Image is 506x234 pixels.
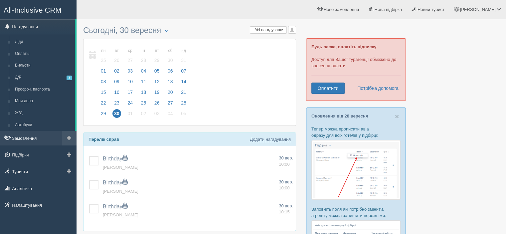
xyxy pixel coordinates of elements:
[166,99,175,107] span: 27
[137,99,150,110] a: 25
[126,109,134,118] span: 01
[353,83,399,94] a: Потрібна допомога
[103,212,138,217] a: [PERSON_NAME]
[0,0,76,19] a: All-Inclusive CRM
[151,67,163,78] a: 05
[83,26,296,36] h3: Сьогодні, 30 вересня
[279,203,293,215] a: 30 вер. 10:15
[153,48,161,54] small: пт
[164,78,177,89] a: 13
[4,6,62,14] span: All-Inclusive CRM
[311,126,401,138] p: Тепер можна прописати авіа одразу для всіх готелів у підбірці:
[99,99,108,107] span: 22
[126,88,134,97] span: 17
[311,114,368,118] a: Оновлення від 28 вересня
[177,99,188,110] a: 28
[153,109,161,118] span: 03
[166,88,175,97] span: 20
[151,78,163,89] a: 12
[124,89,136,99] a: 17
[88,137,119,142] b: Перелік справ
[151,44,163,67] a: пт 29
[324,7,359,12] span: Нове замовлення
[255,28,284,32] span: Усі нагадування
[164,44,177,67] a: сб 30
[110,67,123,78] a: 02
[126,77,134,86] span: 10
[279,203,293,208] span: 30 вер.
[103,180,128,185] span: Birthday
[124,78,136,89] a: 10
[311,206,401,219] p: Заповніть поля які потрібно змінити, а решту можна залишити порожніми:
[110,78,123,89] a: 09
[375,7,402,12] span: Нова підбірка
[126,99,134,107] span: 24
[124,67,136,78] a: 03
[12,95,75,107] a: Мои дела
[126,56,134,65] span: 27
[12,72,75,84] a: Д/Р3
[112,56,121,65] span: 26
[179,88,188,97] span: 21
[97,89,110,99] a: 15
[151,99,163,110] a: 26
[279,162,290,167] span: 10:00
[279,185,290,190] span: 10:00
[164,67,177,78] a: 06
[103,156,128,161] a: Birthday
[166,48,175,54] small: сб
[12,119,75,131] a: Автобуси
[177,89,188,99] a: 21
[112,88,121,97] span: 16
[67,76,72,80] span: 3
[279,155,293,167] a: 30 вер. 10:00
[103,189,138,194] a: [PERSON_NAME]
[124,44,136,67] a: ср 27
[97,67,110,78] a: 01
[12,84,75,96] a: Просроч. паспорта
[137,89,150,99] a: 18
[126,48,134,54] small: ср
[311,44,376,49] b: Будь ласка, оплатіть підписку
[137,78,150,89] a: 11
[179,77,188,86] span: 14
[112,77,121,86] span: 09
[139,99,148,107] span: 25
[279,155,293,160] span: 30 вер.
[153,56,161,65] span: 29
[110,110,123,120] a: 30
[311,140,401,200] img: %D0%BF%D1%96%D0%B4%D0%B1%D1%96%D1%80%D0%BA%D0%B0-%D0%B0%D0%B2%D1%96%D0%B0-1-%D1%81%D1%80%D0%BC-%D...
[139,56,148,65] span: 28
[110,99,123,110] a: 23
[279,209,290,214] span: 10:15
[151,110,163,120] a: 03
[153,99,161,107] span: 26
[179,67,188,75] span: 07
[139,109,148,118] span: 02
[112,67,121,75] span: 02
[110,89,123,99] a: 16
[103,204,128,209] a: Birthday
[112,99,121,107] span: 23
[112,109,121,118] span: 30
[137,110,150,120] a: 02
[395,113,399,120] span: ×
[166,77,175,86] span: 13
[137,44,150,67] a: чт 28
[166,109,175,118] span: 04
[126,67,134,75] span: 03
[139,48,148,54] small: чт
[12,36,75,48] a: Ліди
[179,99,188,107] span: 28
[164,99,177,110] a: 27
[103,165,138,170] a: [PERSON_NAME]
[110,44,123,67] a: вт 26
[97,78,110,89] a: 08
[12,107,75,119] a: Ж/Д
[153,67,161,75] span: 05
[139,67,148,75] span: 04
[97,110,110,120] a: 29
